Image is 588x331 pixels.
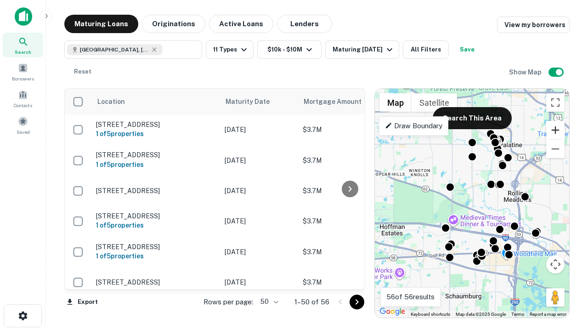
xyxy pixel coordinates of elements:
[546,93,565,112] button: Toggle fullscreen view
[257,295,280,308] div: 50
[3,86,43,111] a: Contacts
[385,120,442,131] p: Draw Boundary
[350,295,364,309] button: Go to next page
[497,17,570,33] a: View my borrowers
[204,297,253,308] p: Rows per page:
[225,186,294,196] p: [DATE]
[412,93,457,112] button: Show satellite imagery
[303,247,395,257] p: $3.7M
[225,247,294,257] p: [DATE]
[225,277,294,287] p: [DATE]
[142,15,205,33] button: Originations
[220,89,298,114] th: Maturity Date
[64,295,100,309] button: Export
[96,243,215,251] p: [STREET_ADDRESS]
[546,140,565,158] button: Zoom out
[303,186,395,196] p: $3.7M
[509,67,543,77] h6: Show Map
[3,59,43,84] a: Borrowers
[206,40,254,59] button: 11 Types
[96,251,215,261] h6: 1 of 5 properties
[303,125,395,135] p: $3.7M
[209,15,273,33] button: Active Loans
[91,89,220,114] th: Location
[304,96,373,107] span: Mortgage Amount
[546,121,565,139] button: Zoom in
[379,93,412,112] button: Show street map
[226,96,282,107] span: Maturity Date
[530,312,566,317] a: Report a map error
[433,107,512,129] button: Search This Area
[15,7,32,26] img: capitalize-icon.png
[15,48,31,56] span: Search
[298,89,399,114] th: Mortgage Amount
[403,40,449,59] button: All Filters
[96,151,215,159] p: [STREET_ADDRESS]
[97,96,125,107] span: Location
[377,306,407,318] img: Google
[277,15,332,33] button: Lenders
[96,120,215,129] p: [STREET_ADDRESS]
[96,129,215,139] h6: 1 of 5 properties
[96,278,215,286] p: [STREET_ADDRESS]
[542,228,588,272] iframe: Chat Widget
[456,312,506,317] span: Map data ©2025 Google
[96,160,215,170] h6: 1 of 5 properties
[225,125,294,135] p: [DATE]
[303,155,395,165] p: $3.7M
[225,216,294,226] p: [DATE]
[96,212,215,220] p: [STREET_ADDRESS]
[511,312,524,317] a: Terms (opens in new tab)
[294,297,329,308] p: 1–50 of 56
[3,113,43,137] a: Saved
[375,89,569,318] div: 0 0
[96,220,215,230] h6: 1 of 5 properties
[452,40,482,59] button: Save your search to get updates of matches that match your search criteria.
[333,44,395,55] div: Maturing [DATE]
[546,288,565,307] button: Drag Pegman onto the map to open Street View
[64,15,138,33] button: Maturing Loans
[96,187,215,195] p: [STREET_ADDRESS]
[303,216,395,226] p: $3.7M
[14,102,32,109] span: Contacts
[303,277,395,287] p: $3.7M
[325,40,399,59] button: Maturing [DATE]
[17,128,30,136] span: Saved
[12,75,34,82] span: Borrowers
[377,306,407,318] a: Open this area in Google Maps (opens a new window)
[411,311,450,318] button: Keyboard shortcuts
[68,63,97,81] button: Reset
[225,155,294,165] p: [DATE]
[257,40,322,59] button: $10k - $10M
[3,33,43,57] a: Search
[80,46,149,54] span: [GEOGRAPHIC_DATA], [GEOGRAPHIC_DATA]
[386,291,435,302] p: 56 of 56 results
